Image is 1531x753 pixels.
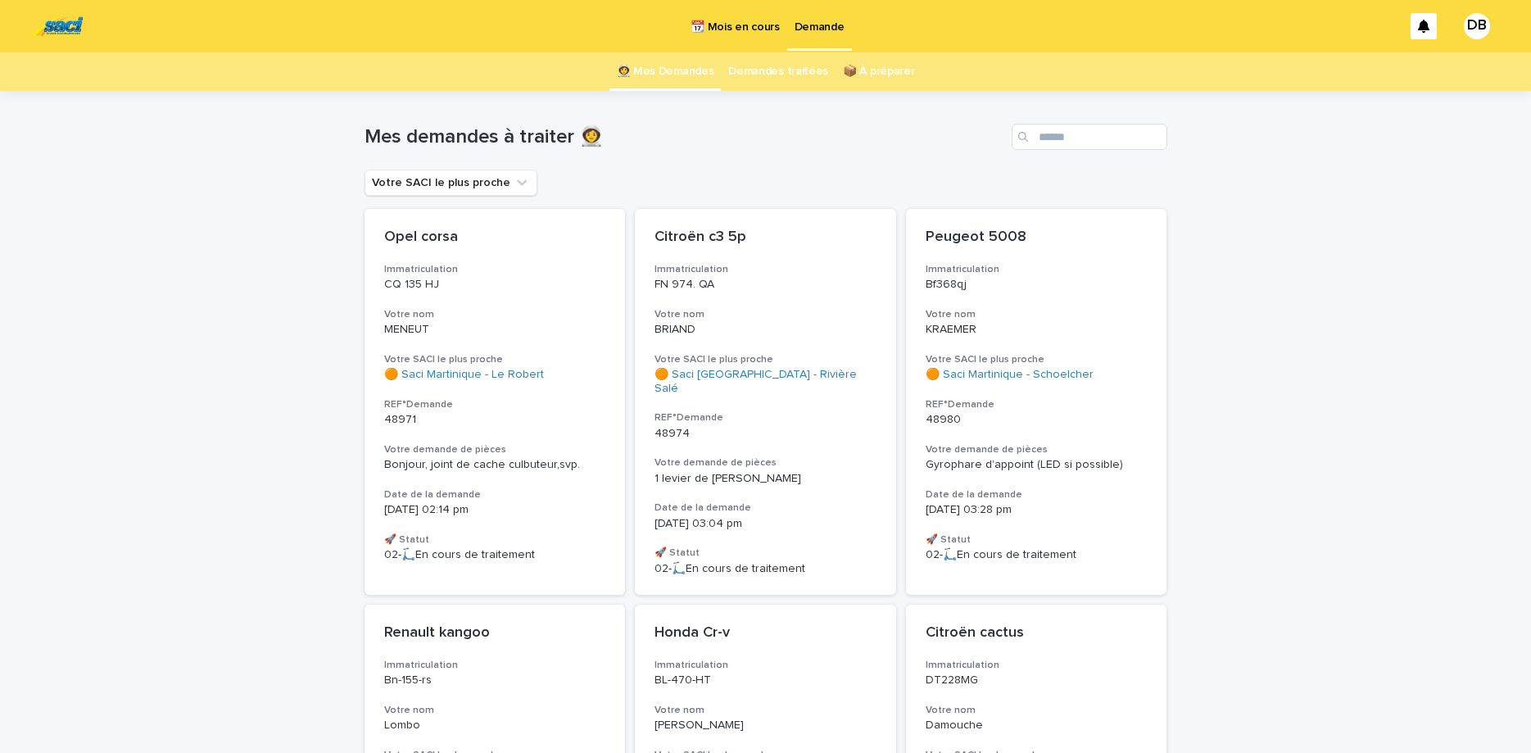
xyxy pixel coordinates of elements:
[384,263,606,276] h3: Immatriculation
[926,533,1148,547] h3: 🚀 Statut
[926,659,1148,672] h3: Immatriculation
[655,427,876,441] p: 48974
[655,368,876,396] a: 🟠 Saci [GEOGRAPHIC_DATA] - Rivière Salé
[384,674,606,687] p: Bn-155-rs
[384,443,606,456] h3: Votre demande de pièces
[655,719,876,733] p: [PERSON_NAME]
[926,308,1148,321] h3: Votre nom
[33,10,83,43] img: UC29JcTLQ3GheANZ19ks
[384,413,606,427] p: 48971
[365,170,537,196] button: Votre SACI le plus proche
[655,562,876,576] p: 02-🛴En cours de traitement
[655,308,876,321] h3: Votre nom
[926,353,1148,366] h3: Votre SACI le plus proche
[384,323,606,337] p: MENEUT
[655,411,876,424] h3: REF°Demande
[926,704,1148,717] h3: Votre nom
[384,368,544,382] a: 🟠 Saci Martinique - Le Robert
[926,624,1148,642] p: Citroën cactus
[384,659,606,672] h3: Immatriculation
[384,459,580,470] span: Bonjour, joint de cache culbuteur,svp.
[384,353,606,366] h3: Votre SACI le plus proche
[655,456,876,469] h3: Votre demande de pièces
[384,624,606,642] p: Renault kangoo
[365,209,626,595] a: Opel corsaImmatriculationCQ 135 HJVotre nomMENEUTVotre SACI le plus proche🟠 Saci Martinique - Le ...
[926,488,1148,501] h3: Date de la demande
[655,473,801,484] span: 1 levier de [PERSON_NAME]
[384,488,606,501] h3: Date de la demande
[384,548,606,562] p: 02-🛴En cours de traitement
[906,209,1167,595] a: Peugeot 5008ImmatriculationBf368qjVotre nomKRAEMERVotre SACI le plus proche🟠 Saci Martinique - Sc...
[1012,124,1167,150] input: Search
[655,704,876,717] h3: Votre nom
[1464,13,1490,39] div: DB
[655,624,876,642] p: Honda Cr-v
[384,719,606,733] p: Lombo
[384,278,606,292] p: CQ 135 HJ
[384,308,606,321] h3: Votre nom
[617,52,714,91] a: 👩‍🚀 Mes Demandes
[926,674,1148,687] p: DT228MG
[384,503,606,517] p: [DATE] 02:14 pm
[926,229,1148,247] p: Peugeot 5008
[926,719,1148,733] p: Damouche
[655,278,876,292] p: FN 974. QA
[843,52,914,91] a: 📦 À préparer
[655,659,876,672] h3: Immatriculation
[384,398,606,411] h3: REF°Demande
[365,125,1005,149] h1: Mes demandes à traiter 👩‍🚀
[655,674,876,687] p: BL-470-HT
[655,501,876,515] h3: Date de la demande
[655,353,876,366] h3: Votre SACI le plus proche
[926,398,1148,411] h3: REF°Demande
[926,323,1148,337] p: KRAEMER
[655,229,876,247] p: Citroën c3 5p
[655,263,876,276] h3: Immatriculation
[384,704,606,717] h3: Votre nom
[728,52,828,91] a: Demandes traitées
[926,443,1148,456] h3: Votre demande de pièces
[384,533,606,547] h3: 🚀 Statut
[655,323,876,337] p: BRIAND
[926,548,1148,562] p: 02-🛴En cours de traitement
[384,229,606,247] p: Opel corsa
[655,547,876,560] h3: 🚀 Statut
[926,278,1148,292] p: Bf368qj
[655,517,876,531] p: [DATE] 03:04 pm
[926,413,1148,427] p: 48980
[926,368,1094,382] a: 🟠 Saci Martinique - Schoelcher
[926,263,1148,276] h3: Immatriculation
[926,503,1148,517] p: [DATE] 03:28 pm
[926,459,1123,470] span: Gyrophare d'appoint (LED si possible)
[635,209,896,595] a: Citroën c3 5pImmatriculationFN 974. QAVotre nomBRIANDVotre SACI le plus proche🟠 Saci [GEOGRAPHIC_...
